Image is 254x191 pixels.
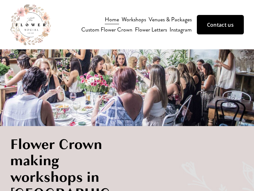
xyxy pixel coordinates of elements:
a: Flower Letters [135,25,167,35]
a: Instagram [170,25,192,35]
a: Venues & Packages [149,14,192,25]
a: Contact us [197,15,244,34]
a: Custom Flower Crown [81,25,132,35]
a: folder dropdown [122,14,146,25]
span: Workshops [122,15,146,24]
img: The Flower Social [10,4,51,45]
a: Home [105,14,119,25]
